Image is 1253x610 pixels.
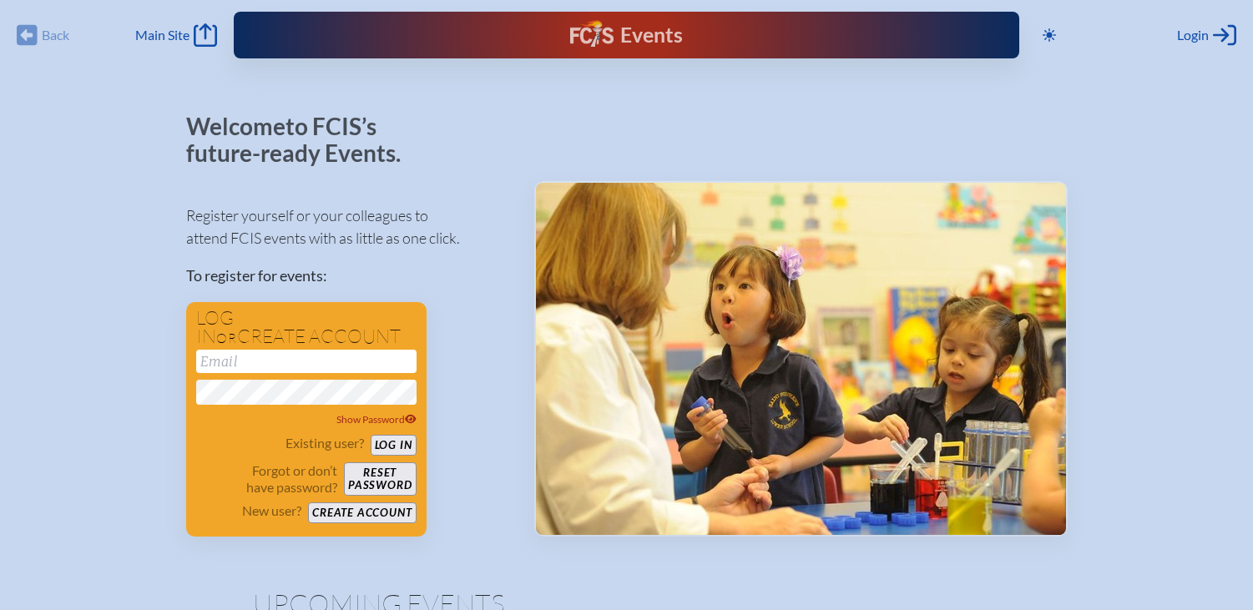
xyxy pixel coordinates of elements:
[536,183,1066,535] img: Events
[186,113,420,166] p: Welcome to FCIS’s future-ready Events.
[308,502,416,523] button: Create account
[457,20,796,50] div: FCIS Events — Future ready
[186,204,508,250] p: Register yourself or your colleagues to attend FCIS events with as little as one click.
[186,265,508,287] p: To register for events:
[196,462,338,496] p: Forgot or don’t have password?
[1177,27,1209,43] span: Login
[135,23,217,47] a: Main Site
[242,502,301,519] p: New user?
[216,330,237,346] span: or
[196,309,417,346] h1: Log in create account
[135,27,189,43] span: Main Site
[344,462,416,496] button: Resetpassword
[196,350,417,373] input: Email
[336,413,417,426] span: Show Password
[371,435,417,456] button: Log in
[285,435,364,451] p: Existing user?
